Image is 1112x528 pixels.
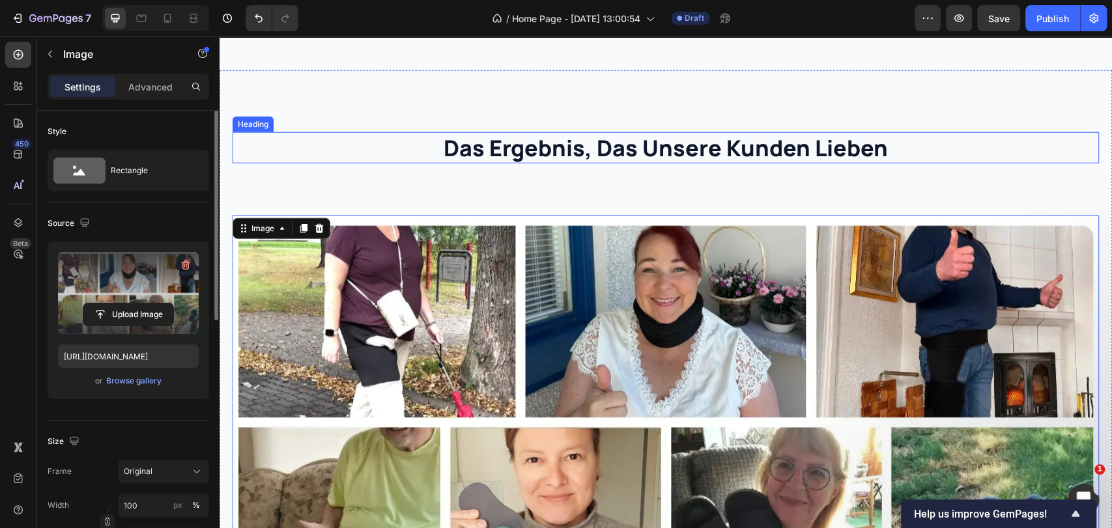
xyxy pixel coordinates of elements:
div: 450 [12,139,31,149]
div: Source [48,215,93,232]
p: Settings [64,80,101,94]
div: % [192,499,200,511]
span: Save [988,13,1010,24]
div: Beta [10,238,31,249]
input: https://example.com/image.jpg [58,344,199,368]
button: Show survey - Help us improve GemPages! [914,506,1083,521]
iframe: Design area [220,36,1112,528]
p: 7 [85,10,91,26]
button: px [188,497,204,513]
input: px% [118,493,209,517]
div: Publish [1036,12,1069,25]
div: Image [29,186,57,198]
div: Undo/Redo [246,5,298,31]
button: Publish [1025,5,1080,31]
span: 1 [1094,464,1105,475]
div: Size [48,433,82,451]
iframe: Intercom live chat [1068,484,1099,515]
div: Rectangle [111,156,190,186]
div: px [173,499,182,511]
button: Browse gallery [106,374,162,387]
button: 7 [5,5,97,31]
span: Help us improve GemPages! [914,508,1068,520]
span: / [506,12,509,25]
span: or [95,373,103,389]
div: Style [48,126,66,137]
button: Upload Image [83,303,174,326]
span: Home Page - [DATE] 13:00:54 [512,12,640,25]
button: Save [977,5,1020,31]
button: % [170,497,186,513]
p: Advanced [128,80,173,94]
div: Browse gallery [106,375,162,387]
span: Draft [685,12,704,24]
p: Image [63,46,174,62]
label: Frame [48,465,72,477]
button: Original [118,460,209,483]
span: Original [124,465,152,477]
label: Width [48,499,69,511]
